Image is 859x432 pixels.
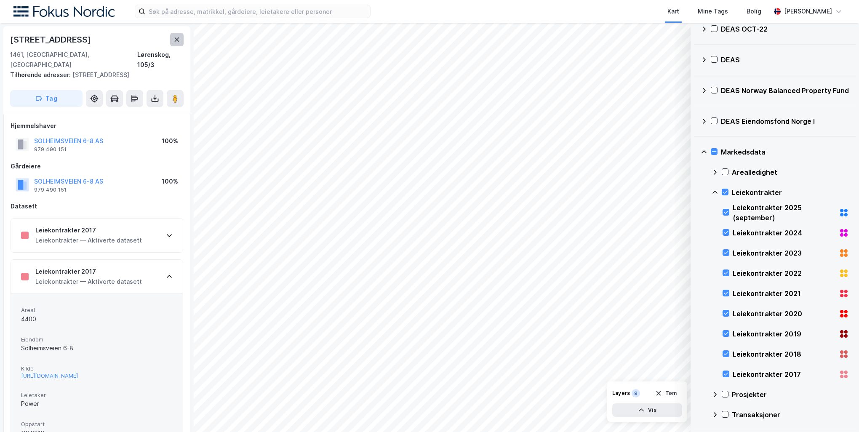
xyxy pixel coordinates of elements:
[747,6,761,16] div: Bolig
[21,343,173,353] div: Solheimsveien 6-8
[34,146,67,153] div: 979 490 151
[698,6,728,16] div: Mine Tags
[721,85,849,96] div: DEAS Norway Balanced Property Fund
[35,267,142,277] div: Leiekontrakter 2017
[11,201,183,211] div: Datasett
[21,307,173,314] span: Areal
[35,277,142,287] div: Leiekontrakter — Aktiverte datasett
[10,33,93,46] div: [STREET_ADDRESS]
[732,187,849,197] div: Leiekontrakter
[721,116,849,126] div: DEAS Eiendomsfond Norge I
[721,24,849,34] div: DEAS OCT-22
[733,268,835,278] div: Leiekontrakter 2022
[137,50,184,70] div: Lørenskog, 105/3
[733,309,835,319] div: Leiekontrakter 2020
[732,389,849,400] div: Prosjekter
[162,136,178,146] div: 100%
[21,314,173,324] div: 4400
[35,235,142,245] div: Leiekontrakter — Aktiverte datasett
[612,403,682,417] button: Vis
[732,410,849,420] div: Transaksjoner
[650,387,682,400] button: Tøm
[817,392,859,432] iframe: Chat Widget
[13,6,115,17] img: fokus-nordic-logo.8a93422641609758e4ac.png
[10,90,83,107] button: Tag
[21,336,173,343] span: Eiendom
[721,147,849,157] div: Markedsdata
[733,288,835,299] div: Leiekontrakter 2021
[632,389,640,397] div: 9
[10,50,137,70] div: 1461, [GEOGRAPHIC_DATA], [GEOGRAPHIC_DATA]
[11,161,183,171] div: Gårdeiere
[667,6,679,16] div: Kart
[10,70,177,80] div: [STREET_ADDRESS]
[733,228,835,238] div: Leiekontrakter 2024
[721,55,849,65] div: DEAS
[612,390,630,397] div: Layers
[733,248,835,258] div: Leiekontrakter 2023
[145,5,370,18] input: Søk på adresse, matrikkel, gårdeiere, leietakere eller personer
[10,71,72,78] span: Tilhørende adresser:
[21,399,173,409] div: Power
[733,369,835,379] div: Leiekontrakter 2017
[21,392,173,399] span: Leietaker
[733,203,835,223] div: Leiekontrakter 2025 (september)
[784,6,832,16] div: [PERSON_NAME]
[733,349,835,359] div: Leiekontrakter 2018
[35,225,142,235] div: Leiekontrakter 2017
[21,421,173,428] span: Oppstart
[733,329,835,339] div: Leiekontrakter 2019
[162,176,178,187] div: 100%
[11,121,183,131] div: Hjemmelshaver
[732,167,849,177] div: Arealledighet
[21,365,173,372] span: Kilde
[34,187,67,193] div: 979 490 151
[817,392,859,432] div: Kontrollprogram for chat
[21,372,78,379] button: [URL][DOMAIN_NAME]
